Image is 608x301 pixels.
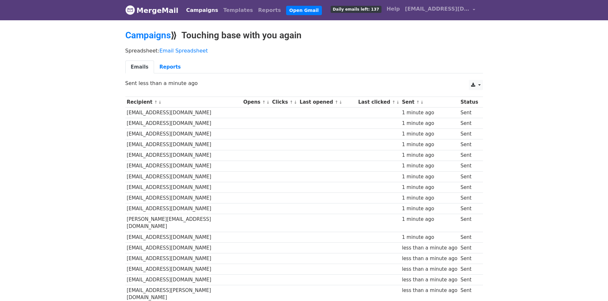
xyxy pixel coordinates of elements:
td: Sent [459,129,479,139]
a: Campaigns [125,30,171,41]
td: Sent [459,214,479,232]
a: ↑ [290,100,293,105]
td: [EMAIL_ADDRESS][DOMAIN_NAME] [125,139,242,150]
td: Sent [459,232,479,242]
p: Spreadsheet: [125,47,483,54]
td: [EMAIL_ADDRESS][DOMAIN_NAME] [125,118,242,129]
td: [EMAIL_ADDRESS][DOMAIN_NAME] [125,232,242,242]
h2: ⟫ Touching base with you again [125,30,483,41]
div: 1 minute ago [402,205,457,212]
a: ↓ [339,100,343,105]
td: Sent [459,118,479,129]
th: Clicks [271,97,298,108]
td: [EMAIL_ADDRESS][DOMAIN_NAME] [125,182,242,193]
div: 1 minute ago [402,152,457,159]
a: Reports [256,4,284,17]
td: [EMAIL_ADDRESS][DOMAIN_NAME] [125,129,242,139]
a: Emails [125,61,154,74]
span: [EMAIL_ADDRESS][DOMAIN_NAME] [405,5,469,13]
a: Reports [154,61,186,74]
td: Sent [459,139,479,150]
a: Campaigns [184,4,221,17]
th: Last opened [298,97,357,108]
td: [EMAIL_ADDRESS][DOMAIN_NAME] [125,150,242,161]
td: [EMAIL_ADDRESS][DOMAIN_NAME] [125,275,242,285]
a: Daily emails left: 137 [328,3,384,15]
th: Sent [401,97,459,108]
th: Recipient [125,97,242,108]
td: Sent [459,253,479,264]
td: Sent [459,264,479,275]
a: ↑ [262,100,265,105]
div: less than a minute ago [402,276,457,284]
td: Sent [459,242,479,253]
th: Opens [242,97,271,108]
p: Sent less than a minute ago [125,80,483,87]
div: 1 minute ago [402,141,457,148]
div: less than a minute ago [402,266,457,273]
a: [EMAIL_ADDRESS][DOMAIN_NAME] [402,3,478,18]
a: Help [384,3,402,15]
td: Sent [459,182,479,193]
img: MergeMail logo [125,5,135,15]
a: ↑ [335,100,338,105]
a: MergeMail [125,4,179,17]
td: [EMAIL_ADDRESS][DOMAIN_NAME] [125,108,242,118]
div: 1 minute ago [402,194,457,202]
div: 1 minute ago [402,173,457,181]
td: [EMAIL_ADDRESS][DOMAIN_NAME] [125,193,242,203]
td: [EMAIL_ADDRESS][DOMAIN_NAME] [125,242,242,253]
th: Last clicked [357,97,401,108]
a: Templates [221,4,256,17]
div: 1 minute ago [402,120,457,127]
a: ↑ [392,100,395,105]
div: 1 minute ago [402,216,457,223]
a: Email Spreadsheet [159,48,208,54]
div: 1 minute ago [402,130,457,138]
td: [EMAIL_ADDRESS][DOMAIN_NAME] [125,161,242,171]
div: less than a minute ago [402,244,457,252]
a: Open Gmail [286,6,322,15]
a: ↓ [294,100,297,105]
a: ↑ [416,100,420,105]
a: ↓ [420,100,424,105]
a: ↓ [266,100,270,105]
td: Sent [459,193,479,203]
td: [EMAIL_ADDRESS][DOMAIN_NAME] [125,264,242,275]
td: Sent [459,150,479,161]
td: [PERSON_NAME][EMAIL_ADDRESS][DOMAIN_NAME] [125,214,242,232]
td: Sent [459,275,479,285]
td: Sent [459,161,479,171]
a: ↓ [396,100,400,105]
td: [EMAIL_ADDRESS][DOMAIN_NAME] [125,203,242,214]
div: less than a minute ago [402,255,457,262]
td: Sent [459,171,479,182]
td: Sent [459,203,479,214]
td: [EMAIL_ADDRESS][DOMAIN_NAME] [125,253,242,264]
td: [EMAIL_ADDRESS][DOMAIN_NAME] [125,171,242,182]
div: 1 minute ago [402,234,457,241]
a: ↓ [158,100,162,105]
th: Status [459,97,479,108]
span: Daily emails left: 137 [331,6,381,13]
div: 1 minute ago [402,184,457,191]
a: ↑ [154,100,158,105]
div: 1 minute ago [402,162,457,170]
div: less than a minute ago [402,287,457,294]
td: Sent [459,108,479,118]
div: 1 minute ago [402,109,457,117]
